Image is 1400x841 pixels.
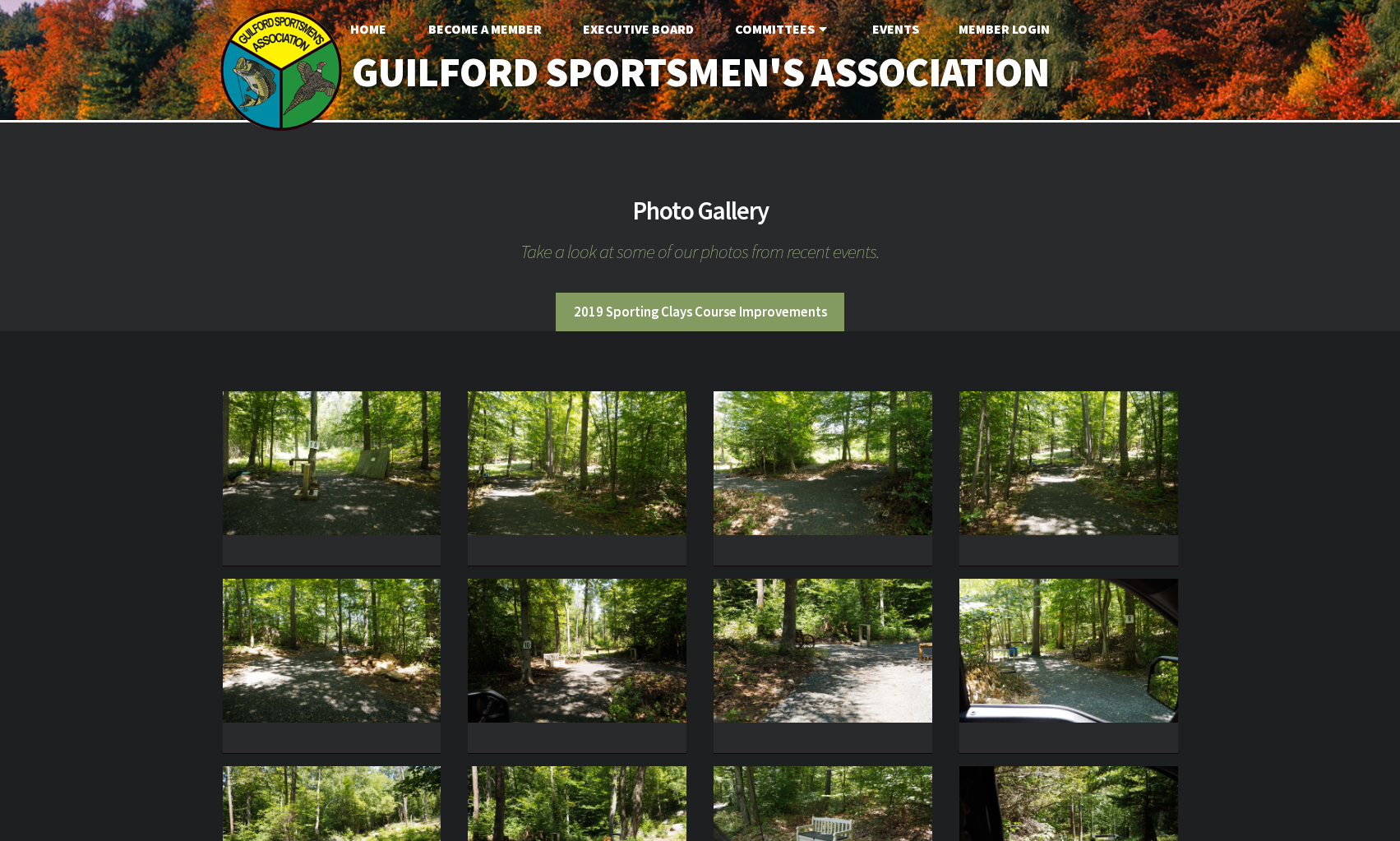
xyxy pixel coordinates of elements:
[945,12,1063,45] a: Member Login
[415,12,555,45] a: Become A Member
[317,38,1083,108] a: Guilford Sportsmen's Association
[722,12,844,45] a: Committees
[219,8,343,132] img: logo_sm.png
[556,293,845,331] li: 2019 Sporting Clays Course Improvements
[570,12,707,45] a: Executive Board
[859,12,932,45] a: Events
[337,12,400,45] a: Home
